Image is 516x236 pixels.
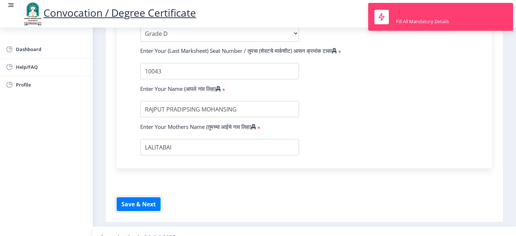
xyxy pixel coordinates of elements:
[140,123,256,130] label: Enter Your Mothers Name (तुमच्या आईचे नाव लिहा)
[140,139,299,155] input: Enter Your Mothers Name
[16,63,87,71] span: Help/FAQ
[16,45,87,54] span: Dashboard
[396,18,449,25] div: Fill All Mandatory Details
[16,80,87,89] span: Profile
[140,85,221,92] label: Enter Your Name (आपले नांव लिहा)
[140,101,299,117] input: Enter Your Name
[22,1,43,26] img: logo
[22,6,196,20] a: Convocation / Degree Certificate
[117,197,161,211] button: Save & Next
[140,47,337,54] label: Enter Your (Last Marksheet) Seat Number / तुमचा (शेवटचे मार्कशीट) आसन क्रमांक टाका
[140,63,299,79] input: Enter Your Seat Number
